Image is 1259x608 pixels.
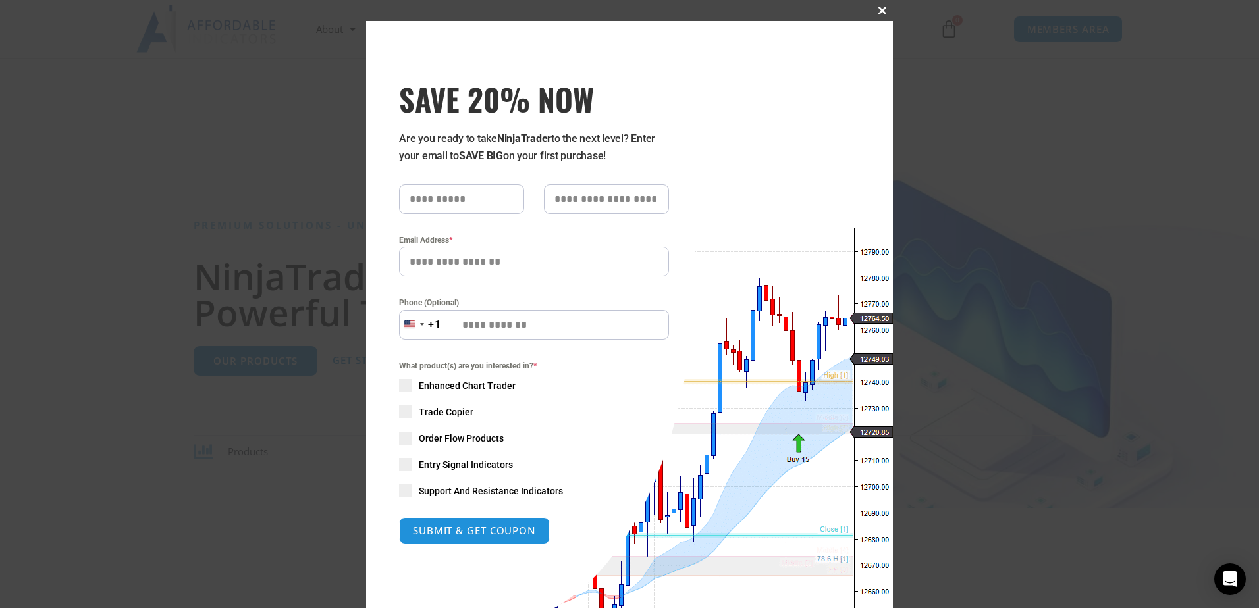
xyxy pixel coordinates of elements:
label: Order Flow Products [399,432,669,445]
label: Support And Resistance Indicators [399,484,669,497]
label: Trade Copier [399,405,669,418]
span: What product(s) are you interested in? [399,359,669,372]
span: Support And Resistance Indicators [419,484,563,497]
label: Email Address [399,234,669,247]
div: Open Intercom Messenger [1214,563,1246,595]
div: +1 [428,317,441,334]
h3: SAVE 20% NOW [399,80,669,117]
p: Are you ready to take to the next level? Enter your email to on your first purchase! [399,130,669,165]
strong: SAVE BIG [459,149,503,162]
label: Entry Signal Indicators [399,458,669,471]
button: Selected country [399,310,441,340]
strong: NinjaTrader [497,132,551,145]
span: Trade Copier [419,405,473,418]
label: Enhanced Chart Trader [399,379,669,392]
span: Order Flow Products [419,432,504,445]
button: SUBMIT & GET COUPON [399,517,550,544]
span: Entry Signal Indicators [419,458,513,471]
span: Enhanced Chart Trader [419,379,516,392]
label: Phone (Optional) [399,296,669,309]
